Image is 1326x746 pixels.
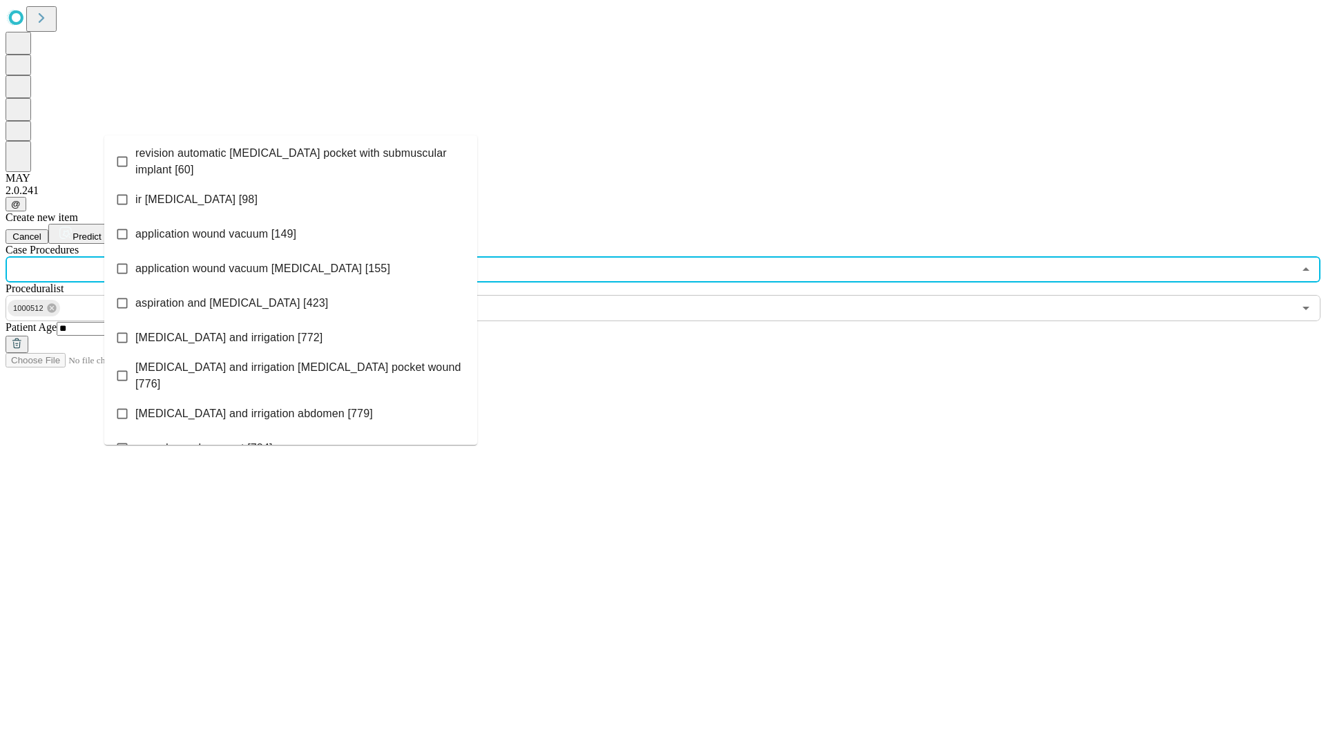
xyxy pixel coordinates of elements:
[135,405,373,422] span: [MEDICAL_DATA] and irrigation abdomen [779]
[135,145,466,178] span: revision automatic [MEDICAL_DATA] pocket with submuscular implant [60]
[135,295,328,312] span: aspiration and [MEDICAL_DATA] [423]
[135,440,273,457] span: wound vac placement [784]
[6,172,1320,184] div: MAY
[135,329,323,346] span: [MEDICAL_DATA] and irrigation [772]
[73,231,101,242] span: Predict
[135,226,296,242] span: application wound vacuum [149]
[6,184,1320,197] div: 2.0.241
[1296,298,1316,318] button: Open
[8,300,49,316] span: 1000512
[135,191,258,208] span: ir [MEDICAL_DATA] [98]
[11,199,21,209] span: @
[6,197,26,211] button: @
[6,229,48,244] button: Cancel
[6,321,57,333] span: Patient Age
[6,283,64,294] span: Proceduralist
[135,359,466,392] span: [MEDICAL_DATA] and irrigation [MEDICAL_DATA] pocket wound [776]
[6,244,79,256] span: Scheduled Procedure
[48,224,112,244] button: Predict
[8,300,60,316] div: 1000512
[135,260,390,277] span: application wound vacuum [MEDICAL_DATA] [155]
[12,231,41,242] span: Cancel
[1296,260,1316,279] button: Close
[6,211,78,223] span: Create new item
